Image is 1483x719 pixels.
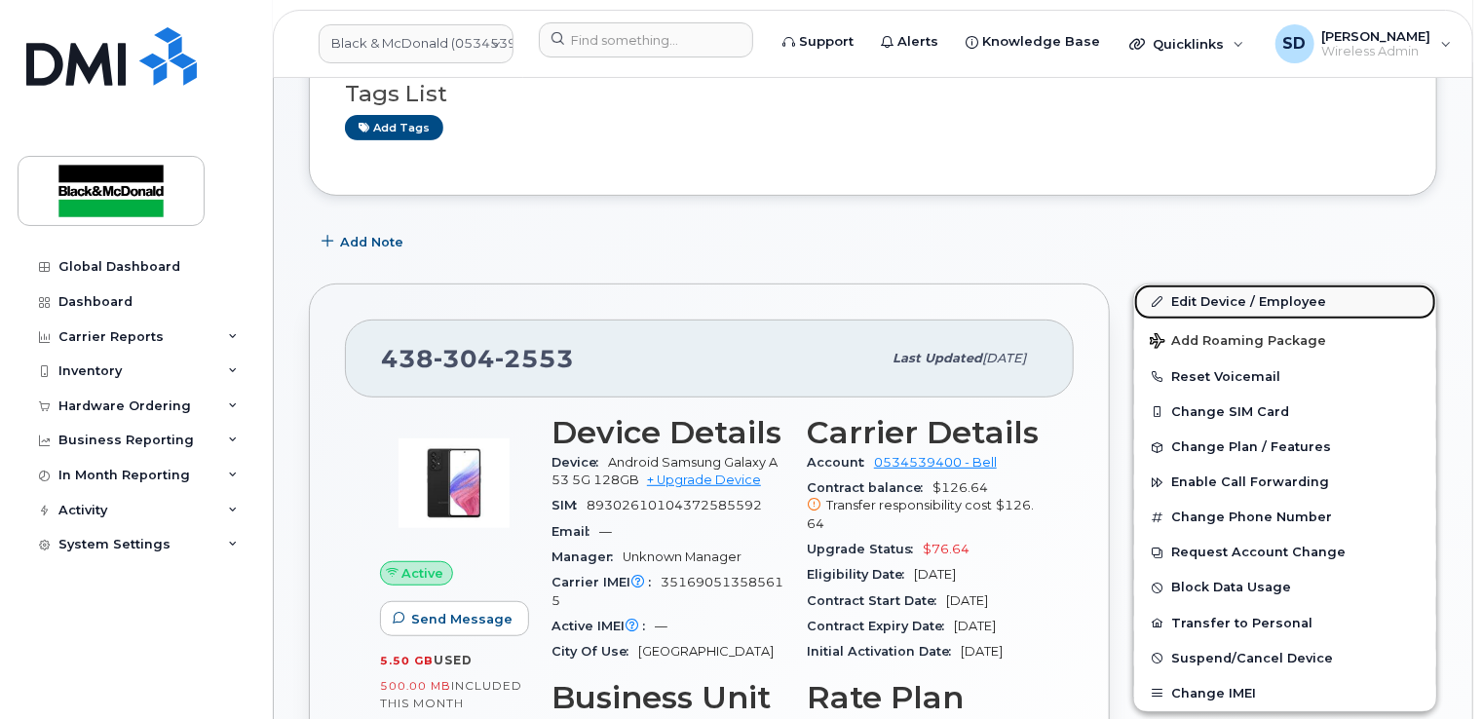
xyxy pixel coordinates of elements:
span: Android Samsung Galaxy A53 5G 128GB [551,455,778,487]
span: Contract Start Date [807,593,946,608]
a: Edit Device / Employee [1134,284,1436,320]
span: Initial Activation Date [807,644,961,659]
span: [DATE] [914,567,956,582]
span: Alerts [897,32,938,52]
button: Add Roaming Package [1134,320,1436,359]
span: [DATE] [961,644,1003,659]
span: Last updated [893,351,982,365]
img: image20231002-3703462-kjv75p.jpeg [396,425,513,542]
span: [DATE] [946,593,988,608]
button: Add Note [309,225,420,260]
span: $76.64 [923,542,970,556]
span: $126.64 [807,480,1039,533]
span: 5.50 GB [380,654,434,667]
span: Carrier IMEI [551,575,661,589]
span: 2553 [495,344,574,373]
span: 304 [434,344,495,373]
span: — [599,524,612,539]
span: Support [799,32,854,52]
span: [DATE] [982,351,1026,365]
span: 500.00 MB [380,679,451,693]
span: Knowledge Base [982,32,1100,52]
a: + Upgrade Device [647,473,761,487]
h3: Device Details [551,415,783,450]
span: Unknown Manager [623,549,741,564]
a: Support [769,22,867,61]
span: City Of Use [551,644,638,659]
span: Manager [551,549,623,564]
span: 89302610104372585592 [587,498,762,512]
span: SD [1283,32,1307,56]
span: Active [402,564,444,583]
span: Active IMEI [551,619,655,633]
button: Reset Voicemail [1134,359,1436,395]
h3: Business Unit [551,680,783,715]
span: included this month [380,678,522,710]
span: SIM [551,498,587,512]
button: Change SIM Card [1134,395,1436,430]
span: Suspend/Cancel Device [1171,651,1333,665]
span: 351690513585615 [551,575,783,607]
span: 438 [381,344,574,373]
span: [DATE] [954,619,996,633]
span: Transfer responsibility cost [826,498,992,512]
a: Add tags [345,115,443,139]
button: Change Plan / Features [1134,430,1436,465]
span: $126.64 [807,498,1034,530]
div: Sophie Dauth [1262,24,1465,63]
a: Alerts [867,22,952,61]
span: Change Plan / Features [1171,440,1331,455]
span: Enable Call Forwarding [1171,475,1329,490]
button: Change Phone Number [1134,500,1436,535]
span: Email [551,524,599,539]
span: [GEOGRAPHIC_DATA] [638,644,774,659]
span: Add Roaming Package [1150,333,1326,352]
button: Send Message [380,601,529,636]
a: Knowledge Base [952,22,1114,61]
span: used [434,653,473,667]
span: Contract balance [807,480,932,495]
h3: Carrier Details [807,415,1039,450]
span: Wireless Admin [1322,44,1431,59]
a: Black & McDonald (0534539400) [319,24,513,63]
button: Block Data Usage [1134,570,1436,605]
h3: Rate Plan [807,680,1039,715]
button: Suspend/Cancel Device [1134,641,1436,676]
span: [PERSON_NAME] [1322,28,1431,44]
button: Request Account Change [1134,535,1436,570]
span: Upgrade Status [807,542,923,556]
div: Quicklinks [1116,24,1258,63]
h3: Tags List [345,82,1401,106]
button: Transfer to Personal [1134,606,1436,641]
input: Find something... [539,22,753,57]
span: Add Note [340,233,403,251]
span: — [655,619,667,633]
a: 0534539400 - Bell [874,455,997,470]
button: Enable Call Forwarding [1134,465,1436,500]
span: Send Message [411,610,513,628]
span: Quicklinks [1153,36,1224,52]
span: Eligibility Date [807,567,914,582]
span: Account [807,455,874,470]
span: Contract Expiry Date [807,619,954,633]
button: Change IMEI [1134,676,1436,711]
span: Device [551,455,608,470]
